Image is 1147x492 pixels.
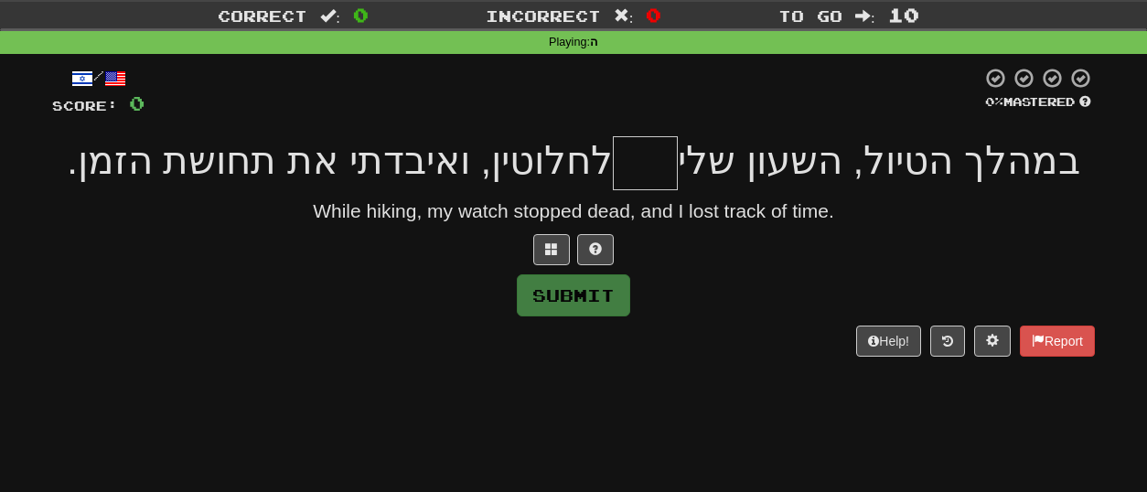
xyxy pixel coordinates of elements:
span: : [614,8,634,24]
span: Score: [52,98,118,113]
button: Report [1020,326,1095,357]
span: To go [778,6,842,25]
span: 10 [888,4,919,26]
span: 0 [646,4,661,26]
strong: ה [590,36,598,48]
div: While hiking, my watch stopped dead, and I lost track of time. [52,198,1095,225]
span: Incorrect [486,6,601,25]
span: 0 [353,4,369,26]
button: Switch sentence to multiple choice alt+p [533,234,570,265]
button: Round history (alt+y) [930,326,965,357]
button: Single letter hint - you only get 1 per sentence and score half the points! alt+h [577,234,614,265]
span: : [320,8,340,24]
span: במהלך הטיול, השעון שלי [678,139,1080,182]
span: Correct [218,6,307,25]
span: 0 [129,91,145,114]
span: 0 % [985,94,1003,109]
button: Submit [517,274,630,316]
span: : [855,8,875,24]
div: Mastered [981,94,1095,111]
div: / [52,67,145,90]
button: Help! [856,326,921,357]
span: לחלוטין, ואיבדתי את תחושת הזמן. [67,139,613,182]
